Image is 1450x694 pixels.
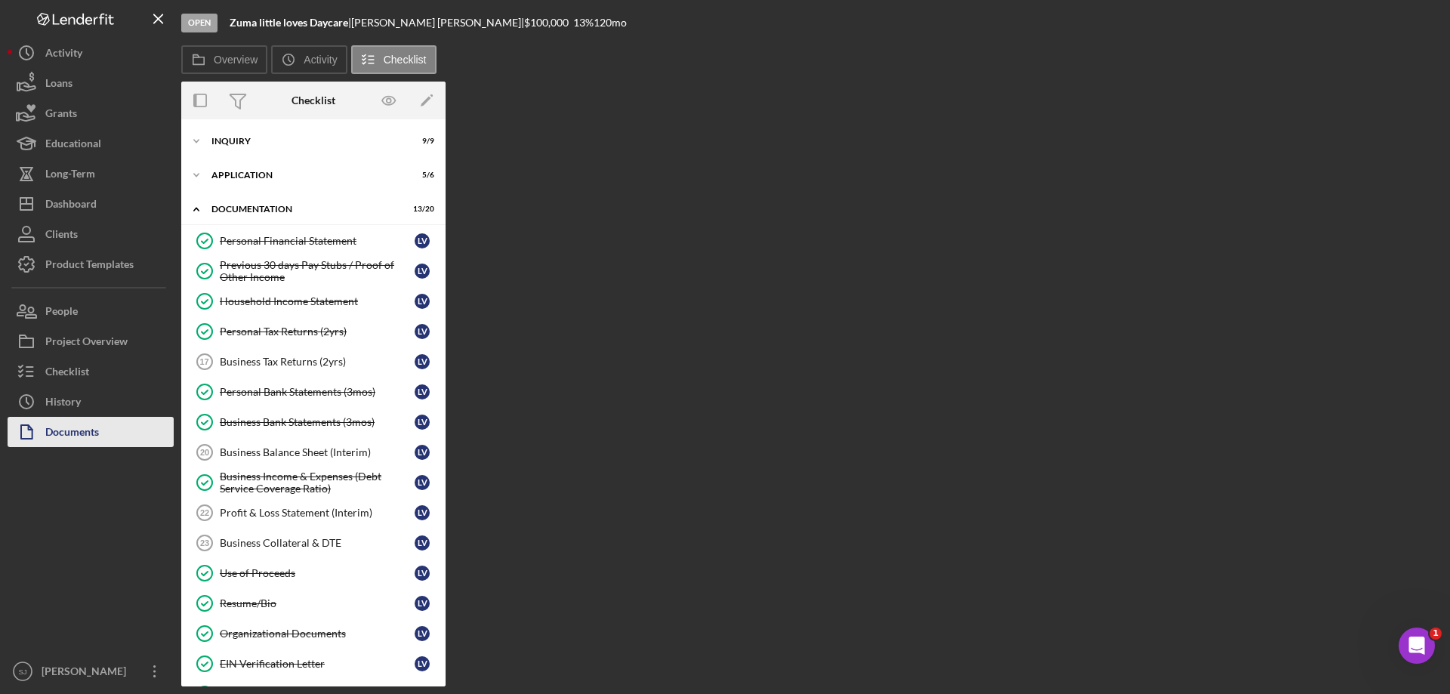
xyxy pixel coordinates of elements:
[8,249,174,279] button: Product Templates
[8,68,174,98] button: Loans
[214,54,258,66] label: Overview
[200,448,209,457] tspan: 20
[415,596,430,611] div: L V
[45,128,101,162] div: Educational
[200,538,209,547] tspan: 23
[8,387,174,417] button: History
[8,296,174,326] button: People
[220,658,415,670] div: EIN Verification Letter
[8,326,174,356] a: Project Overview
[415,656,430,671] div: L V
[45,38,82,72] div: Activity
[415,535,430,551] div: L V
[8,417,174,447] button: Documents
[1430,628,1442,640] span: 1
[189,377,438,407] a: Personal Bank Statements (3mos)LV
[220,386,415,398] div: Personal Bank Statements (3mos)
[181,14,217,32] div: Open
[220,259,415,283] div: Previous 30 days Pay Stubs / Proof of Other Income
[220,597,415,609] div: Resume/Bio
[220,325,415,338] div: Personal Tax Returns (2yrs)
[8,656,174,686] button: SJ[PERSON_NAME]
[8,219,174,249] button: Clients
[415,324,430,339] div: L V
[8,128,174,159] button: Educational
[415,566,430,581] div: L V
[45,98,77,132] div: Grants
[415,626,430,641] div: L V
[230,17,351,29] div: |
[189,347,438,377] a: 17Business Tax Returns (2yrs)LV
[8,189,174,219] button: Dashboard
[45,356,89,390] div: Checklist
[220,507,415,519] div: Profit & Loss Statement (Interim)
[220,446,415,458] div: Business Balance Sheet (Interim)
[45,326,128,360] div: Project Overview
[189,588,438,618] a: Resume/BioLV
[211,205,396,214] div: Documentation
[200,508,209,517] tspan: 22
[45,159,95,193] div: Long-Term
[415,233,430,248] div: L V
[45,387,81,421] div: History
[415,384,430,399] div: L V
[45,417,99,451] div: Documents
[189,467,438,498] a: Business Income & Expenses (Debt Service Coverage Ratio)LV
[45,249,134,283] div: Product Templates
[304,54,337,66] label: Activity
[211,137,396,146] div: Inquiry
[8,159,174,189] a: Long-Term
[220,470,415,495] div: Business Income & Expenses (Debt Service Coverage Ratio)
[189,528,438,558] a: 23Business Collateral & DTELV
[8,98,174,128] button: Grants
[415,475,430,490] div: L V
[220,537,415,549] div: Business Collateral & DTE
[351,45,437,74] button: Checklist
[199,357,208,366] tspan: 17
[189,437,438,467] a: 20Business Balance Sheet (Interim)LV
[415,415,430,430] div: L V
[189,618,438,649] a: Organizational DocumentsLV
[211,171,396,180] div: Application
[594,17,627,29] div: 120 mo
[189,256,438,286] a: Previous 30 days Pay Stubs / Proof of Other IncomeLV
[230,16,348,29] b: Zuma little loves Daycare
[189,558,438,588] a: Use of ProceedsLV
[8,356,174,387] button: Checklist
[407,137,434,146] div: 9 / 9
[524,16,569,29] span: $100,000
[415,354,430,369] div: L V
[220,295,415,307] div: Household Income Statement
[384,54,427,66] label: Checklist
[220,235,415,247] div: Personal Financial Statement
[18,668,26,676] text: SJ
[38,656,136,690] div: [PERSON_NAME]
[220,356,415,368] div: Business Tax Returns (2yrs)
[220,628,415,640] div: Organizational Documents
[1399,628,1435,664] iframe: Intercom live chat
[573,17,594,29] div: 13 %
[220,567,415,579] div: Use of Proceeds
[45,189,97,223] div: Dashboard
[45,296,78,330] div: People
[351,17,524,29] div: [PERSON_NAME] [PERSON_NAME] |
[189,407,438,437] a: Business Bank Statements (3mos)LV
[415,294,430,309] div: L V
[415,505,430,520] div: L V
[45,219,78,253] div: Clients
[8,38,174,68] button: Activity
[407,171,434,180] div: 5 / 6
[189,316,438,347] a: Personal Tax Returns (2yrs)LV
[407,205,434,214] div: 13 / 20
